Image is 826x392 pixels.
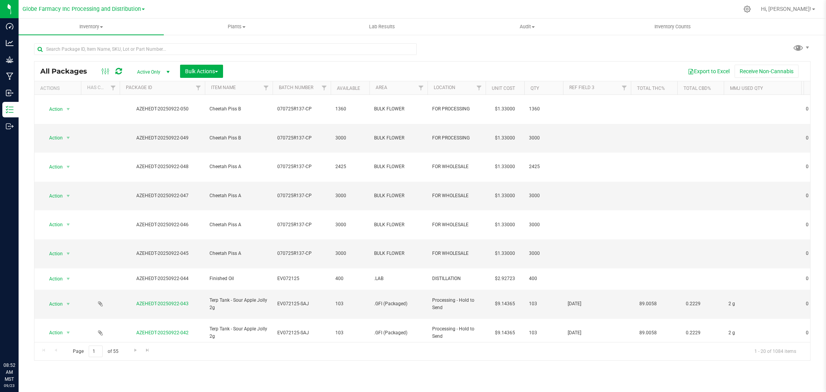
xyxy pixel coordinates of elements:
[486,153,524,182] td: $1.33000
[211,85,236,90] a: Item Name
[210,163,268,170] span: Cheetah Piss A
[529,250,558,257] span: 3000
[42,248,63,259] span: Action
[64,248,73,259] span: select
[335,192,365,199] span: 3000
[432,250,481,257] span: FOR WHOLESALE
[432,221,481,229] span: FOR WHOLESALE
[415,81,428,95] a: Filter
[318,81,331,95] a: Filter
[40,86,78,91] div: Actions
[118,105,206,113] div: AZEHEDT-20250922-050
[6,56,14,64] inline-svg: Grow
[64,104,73,115] span: select
[210,250,268,257] span: Cheetah Piss A
[164,23,309,30] span: Plants
[374,105,423,113] span: BULK FLOWER
[22,6,141,12] span: Globe Farmacy Inc Processing and Distribution
[486,95,524,124] td: $1.33000
[118,163,206,170] div: AZEHEDT-20250922-048
[64,191,73,201] span: select
[42,162,63,172] span: Action
[6,122,14,130] inline-svg: Outbound
[3,383,15,389] p: 09/23
[683,86,711,91] a: Total CBD%
[635,298,661,309] span: 89.0058
[260,81,273,95] a: Filter
[374,250,423,257] span: BULK FLOWER
[335,300,365,308] span: 103
[40,67,95,76] span: All Packages
[455,19,600,35] a: Audit
[486,210,524,239] td: $1.33000
[34,43,417,55] input: Search Package ID, Item Name, SKU, Lot or Part Number...
[118,134,206,142] div: AZEHEDT-20250922-049
[529,221,558,229] span: 3000
[473,81,486,95] a: Filter
[492,86,515,91] a: Unit Cost
[277,300,326,308] span: EV072125-SAJ
[192,81,205,95] a: Filter
[529,300,558,308] span: 103
[210,297,268,311] span: Terp Tank - Sour Apple Jolly 2g
[277,134,326,142] span: 070725R137-CP
[374,275,423,282] span: .LAB
[309,19,455,35] a: Lab Results
[569,85,594,90] a: Ref Field 3
[568,329,626,337] span: [DATE]
[6,22,14,30] inline-svg: Dashboard
[42,104,63,115] span: Action
[486,124,524,153] td: $1.33000
[23,329,32,338] iframe: Resource center unread badge
[126,85,152,90] a: Package ID
[359,23,405,30] span: Lab Results
[210,105,268,113] span: Cheetah Piss B
[529,105,558,113] span: 1360
[42,219,63,230] span: Action
[6,72,14,80] inline-svg: Manufacturing
[277,221,326,229] span: 070725R137-CP
[277,192,326,199] span: 070725R137-CP
[529,275,558,282] span: 400
[64,162,73,172] span: select
[529,163,558,170] span: 2425
[107,81,120,95] a: Filter
[277,329,326,337] span: EV072125-SAJ
[277,250,326,257] span: 070725R137-CP
[64,327,73,338] span: select
[19,23,164,30] span: Inventory
[432,275,481,282] span: DISTILLATION
[64,132,73,143] span: select
[6,106,14,113] inline-svg: Inventory
[374,329,423,337] span: .GFI (Packaged)
[164,19,309,35] a: Plants
[42,327,63,338] span: Action
[277,105,326,113] span: 070725R137-CP
[635,327,661,339] span: 89.0058
[618,81,631,95] a: Filter
[335,163,365,170] span: 2425
[432,105,481,113] span: FOR PROCESSING
[277,163,326,170] span: 070725R137-CP
[118,250,206,257] div: AZEHEDT-20250922-045
[66,346,125,358] span: Page of 55
[683,65,735,78] button: Export to Excel
[335,275,365,282] span: 400
[210,192,268,199] span: Cheetah Piss A
[374,221,423,229] span: BULK FLOWER
[277,275,326,282] span: EV072125
[730,86,763,91] a: MMJ Used Qty
[42,299,63,309] span: Action
[728,300,797,308] div: 2 g
[432,325,481,340] span: Processing - Hold to Send
[374,300,423,308] span: .GFI (Packaged)
[6,39,14,47] inline-svg: Analytics
[682,327,704,339] span: 0.2229
[531,86,539,91] a: Qty
[432,163,481,170] span: FOR WHOLESALE
[432,297,481,311] span: Processing - Hold to Send
[42,132,63,143] span: Action
[337,86,360,91] a: Available
[486,268,524,290] td: $2.92723
[42,273,63,284] span: Action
